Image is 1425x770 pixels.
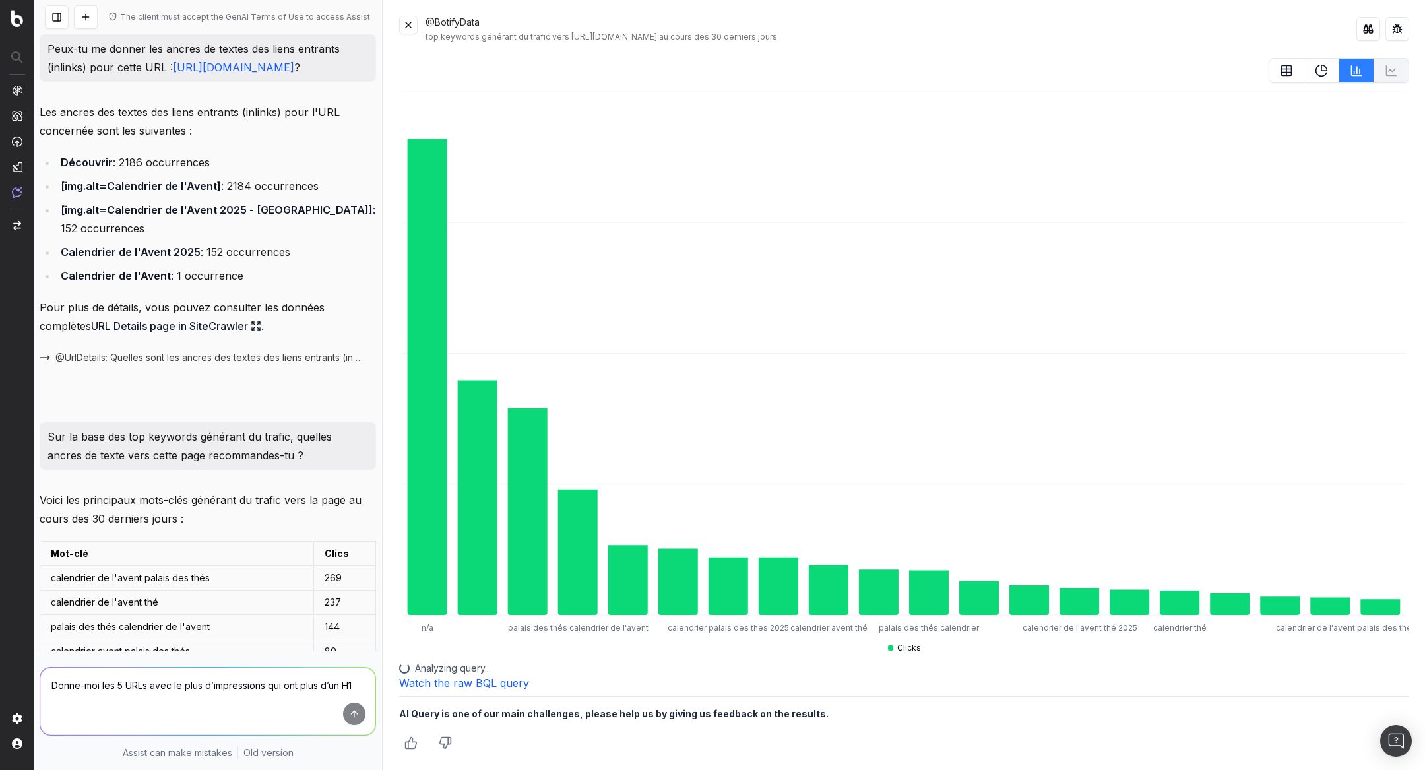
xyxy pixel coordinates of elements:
div: @BotifyData [426,16,1356,42]
a: URL Details page in SiteCrawler [91,317,261,335]
td: 269 [314,566,376,591]
td: calendrier de l'avent thé [40,591,314,615]
tspan: calendrier avent thé [790,623,868,633]
strong: [img.alt=Calendrier de l'Avent] [61,179,221,193]
li: : 2184 occurrences [57,177,376,195]
a: [URL][DOMAIN_NAME] [173,61,294,74]
img: Setting [12,713,22,724]
img: Studio [12,162,22,172]
strong: [img.alt=Calendrier de l'Avent 2025 - [GEOGRAPHIC_DATA]] [61,203,373,216]
tspan: calendrier de l'avent palais des thé [1276,623,1412,633]
td: calendrier de l'avent palais des thés [40,566,314,591]
button: table [1269,58,1304,83]
td: Mot-clé [40,542,314,566]
p: Voici les principaux mots-clés générant du trafic vers la page au cours des 30 derniers jours : [40,491,376,528]
button: PieChart [1304,58,1339,83]
img: My account [12,738,22,749]
button: Not available for current data [1374,58,1409,83]
div: The client must accept the GenAI Terms of Use to access Assist [120,12,370,22]
tspan: n/a [422,623,433,633]
button: Thumbs up [399,731,423,755]
tspan: palais des thés calendrier [879,623,980,633]
a: Old version [243,746,294,759]
tspan: calendrier de l'avent thé 2025 [1023,623,1137,633]
div: top keywords générant du trafic vers [URL][DOMAIN_NAME] au cours des 30 derniers jours [426,32,1356,42]
img: Intelligence [12,110,22,121]
img: Analytics [12,85,22,96]
img: Activation [12,136,22,147]
strong: Calendrier de l'Avent 2025 [61,245,201,259]
p: Les ancres des textes des liens entrants (inlinks) pour l'URL concernée sont les suivantes : [40,103,376,140]
td: 144 [314,615,376,639]
p: Sur la base des top keywords générant du trafic, quelles ancres de texte vers cette page recomman... [47,428,368,465]
div: Analyzing query... [399,662,1409,675]
img: Assist [12,187,22,198]
img: Botify logo [11,10,23,27]
li: : 1 occurrence [57,267,376,285]
div: Open Intercom Messenger [1380,725,1412,757]
strong: Découvrir [61,156,113,169]
td: Clics [314,542,376,566]
button: BarChart [1339,58,1374,83]
td: calendrier avent palais des thés [40,639,314,664]
tspan: calendrier palais des thes 2025 [668,623,789,633]
li: : 2186 occurrences [57,153,376,172]
button: @UrlDetails: Quelles sont les ancres des textes des liens entrants (inlinks) ? for [URL][DOMAIN_N... [40,351,376,364]
tspan: palais des thés calendrier de l'avent [508,623,649,633]
tspan: calendrier thé [1153,623,1207,633]
p: Assist can make mistakes [123,746,232,759]
td: 237 [314,591,376,615]
strong: Calendrier de l'Avent [61,269,171,282]
button: Thumbs down [433,731,457,755]
p: Pour plus de détails, vous pouvez consulter les données complètes . [40,298,376,335]
span: Clicks [897,643,921,653]
li: : 152 occurrences [57,201,376,238]
a: Watch the raw BQL query [399,676,529,690]
td: palais des thés calendrier de l'avent [40,615,314,639]
img: Switch project [13,221,21,230]
span: @UrlDetails: Quelles sont les ancres des textes des liens entrants (inlinks) ? for [URL][DOMAIN_N... [55,351,360,364]
li: : 152 occurrences [57,243,376,261]
p: Peux-tu me donner les ancres de textes des liens entrants (inlinks) pour cette URL : ? [47,40,368,77]
b: AI Query is one of our main challenges, please help us by giving us feedback on the results. [399,708,829,719]
td: 80 [314,639,376,664]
